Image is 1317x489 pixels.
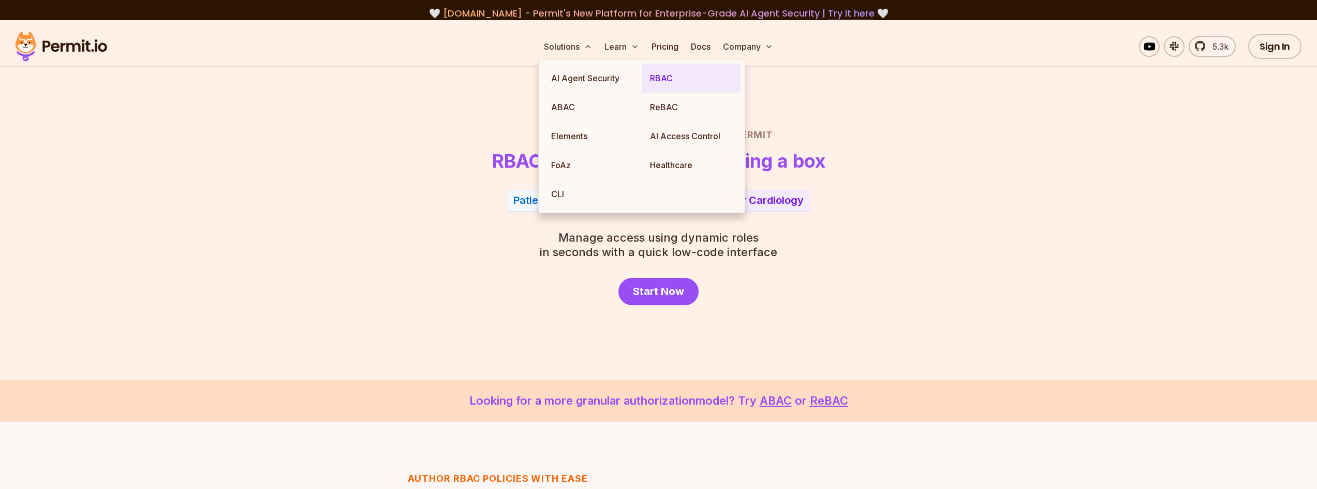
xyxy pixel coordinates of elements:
a: Sign In [1248,34,1301,59]
a: FoAz [543,151,642,180]
a: ReBAC [810,394,848,407]
img: Permit logo [10,29,112,64]
button: Company [719,36,777,57]
button: Solutions [540,36,596,57]
a: Elements [543,122,642,151]
div: Patient [513,193,548,208]
div: 🤍 🤍 [25,6,1292,21]
a: ReBAC [642,93,741,122]
a: Pricing [647,36,683,57]
a: 5.3k [1189,36,1236,57]
p: Looking for a more granular authorization model? Try or [25,392,1292,409]
a: ABAC [760,394,792,407]
span: 5.3k [1206,40,1229,53]
a: AI Agent Security [543,64,642,93]
a: AI Access Control [642,122,741,151]
span: [DOMAIN_NAME] - Permit's New Platform for Enterprise-Grade AI Agent Security | [443,7,875,20]
a: Try it here [828,7,875,20]
h1: RBAC now as easy as checking a box [492,151,825,171]
h3: Author RBAC POLICIES with EASE [408,471,690,486]
span: Start Now [633,284,684,299]
p: in seconds with a quick low-code interface [540,230,777,259]
h2: Role Based Access Control [297,128,1021,142]
a: Healthcare [642,151,741,180]
a: Start Now [618,278,699,305]
a: Docs [687,36,715,57]
a: CLI [543,180,642,209]
div: By Cardiology [733,193,804,208]
button: Learn [600,36,643,57]
span: Manage access using dynamic roles [540,230,777,245]
a: RBAC [642,64,741,93]
a: ABAC [543,93,642,122]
